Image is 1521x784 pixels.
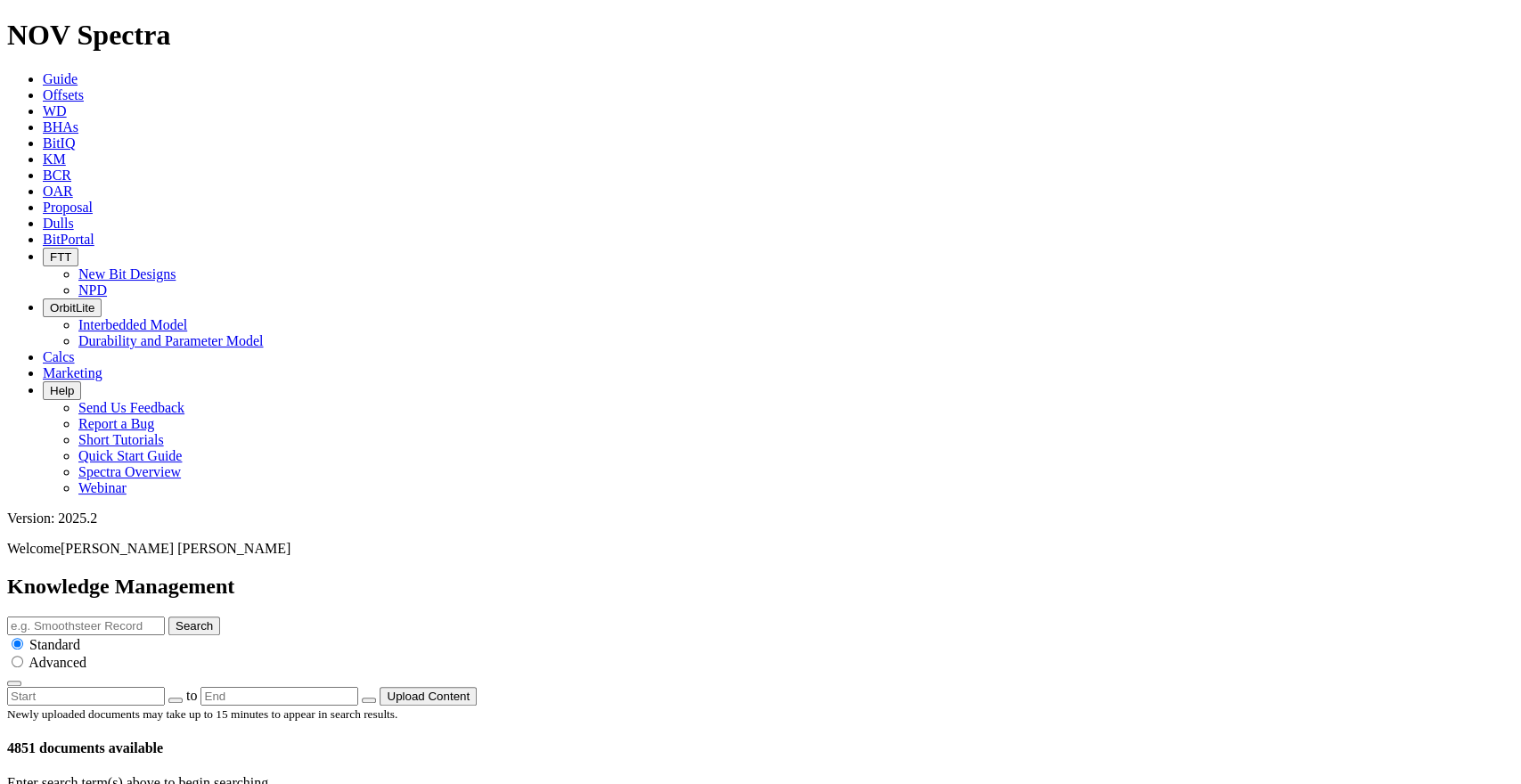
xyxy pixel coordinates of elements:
input: End [200,687,358,706]
button: FTT [43,248,78,266]
a: BCR [43,167,71,183]
a: NPD [78,282,107,298]
span: OrbitLite [50,301,94,314]
a: Proposal [43,200,93,215]
a: Durability and Parameter Model [78,333,264,348]
a: BHAs [43,119,78,135]
a: Calcs [43,349,75,364]
a: Interbedded Model [78,317,187,332]
button: Help [43,381,81,400]
span: Help [50,384,74,397]
a: New Bit Designs [78,266,176,282]
a: Guide [43,71,78,86]
button: OrbitLite [43,298,102,317]
a: OAR [43,184,73,199]
a: Offsets [43,87,84,102]
h2: Knowledge Management [7,575,1514,599]
button: Upload Content [380,687,477,706]
span: to [186,688,197,703]
span: Advanced [29,655,86,670]
div: Version: 2025.2 [7,510,1514,527]
small: Newly uploaded documents may take up to 15 minutes to appear in search results. [7,707,397,721]
a: Short Tutorials [78,432,164,447]
a: Dulls [43,216,74,231]
input: Start [7,687,165,706]
a: Webinar [78,480,127,495]
button: Search [168,617,220,635]
a: Spectra Overview [78,464,181,479]
a: Marketing [43,365,102,380]
a: BitPortal [43,232,94,247]
p: Welcome [7,541,1514,557]
span: FTT [50,250,71,264]
input: e.g. Smoothsteer Record [7,617,165,635]
h4: 4851 documents available [7,740,1514,756]
span: Standard [29,637,80,652]
a: Send Us Feedback [78,400,184,415]
h1: NOV Spectra [7,19,1514,52]
a: WD [43,103,67,118]
a: KM [43,151,66,167]
a: BitIQ [43,135,75,151]
a: Quick Start Guide [78,448,182,463]
a: Report a Bug [78,416,154,431]
span: [PERSON_NAME] [PERSON_NAME] [61,541,290,556]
